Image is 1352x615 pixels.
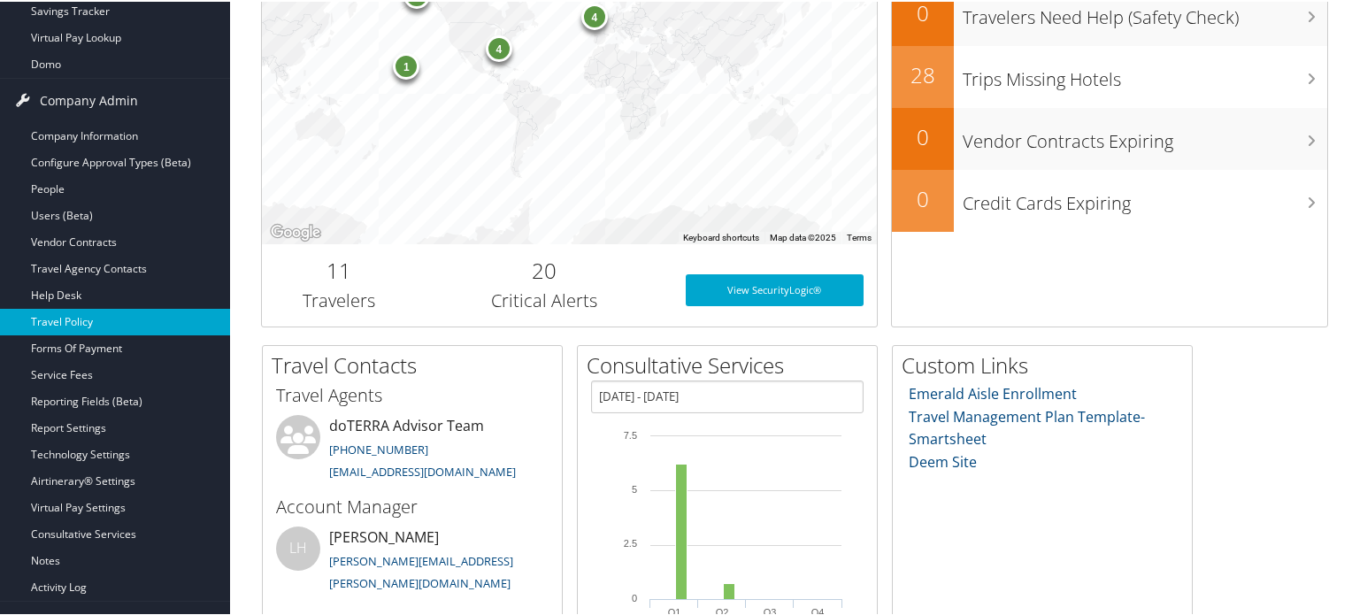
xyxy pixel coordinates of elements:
a: 0Vendor Contracts Expiring [892,106,1327,168]
a: View SecurityLogic® [686,273,864,304]
a: 28Trips Missing Hotels [892,44,1327,106]
h3: Critical Alerts [429,287,659,311]
tspan: 2.5 [624,536,637,547]
div: 4 [486,34,512,60]
div: 4 [581,2,608,28]
li: [PERSON_NAME] [267,525,557,597]
h2: 28 [892,58,954,88]
span: Map data ©2025 [770,231,836,241]
a: Travel Management Plan Template- Smartsheet [909,405,1145,448]
h2: 0 [892,182,954,212]
a: Open this area in Google Maps (opens a new window) [266,219,325,242]
h2: 20 [429,254,659,284]
h2: Custom Links [902,349,1192,379]
div: 1 [393,51,419,78]
a: 0Credit Cards Expiring [892,168,1327,230]
tspan: 5 [632,482,637,493]
span: Company Admin [40,77,138,121]
h3: Account Manager [276,493,549,518]
h3: Vendor Contracts Expiring [963,119,1327,152]
h3: Travel Agents [276,381,549,406]
a: [EMAIL_ADDRESS][DOMAIN_NAME] [329,462,516,478]
h3: Trips Missing Hotels [963,57,1327,90]
h2: 0 [892,120,954,150]
h3: Credit Cards Expiring [963,181,1327,214]
li: doTERRA Advisor Team [267,413,557,486]
img: Google [266,219,325,242]
tspan: 0 [632,591,637,602]
a: [PERSON_NAME][EMAIL_ADDRESS][PERSON_NAME][DOMAIN_NAME] [329,551,513,590]
div: LH [276,525,320,569]
a: [PHONE_NUMBER] [329,440,428,456]
a: Deem Site [909,450,977,470]
h2: 11 [275,254,403,284]
h2: Consultative Services [587,349,877,379]
tspan: 7.5 [624,428,637,439]
a: Terms (opens in new tab) [847,231,872,241]
h3: Travelers [275,287,403,311]
button: Keyboard shortcuts [683,230,759,242]
h2: Travel Contacts [272,349,562,379]
a: Emerald Aisle Enrollment [909,382,1077,402]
